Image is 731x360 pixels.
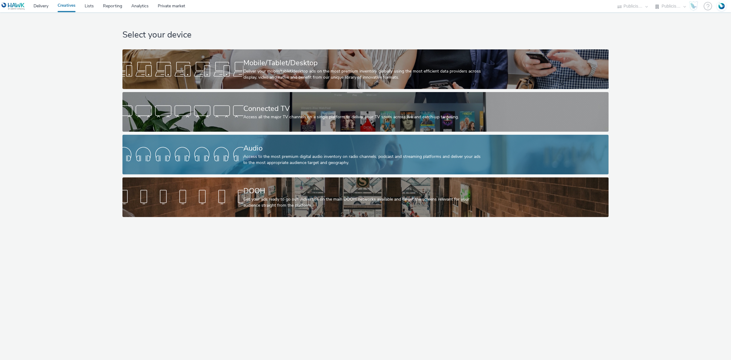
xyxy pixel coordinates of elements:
[122,92,608,132] a: Connected TVAccess all the major TV channels on a single platform to deliver your TV spots across...
[243,196,485,209] div: Get your ads ready to go out! Advertise on the main DOOH networks available and target the screen...
[689,1,698,11] img: Hawk Academy
[2,2,25,10] img: undefined Logo
[122,135,608,174] a: AudioAccess to the most premium digital audio inventory on radio channels, podcast and streaming ...
[717,2,726,11] img: Account FR
[122,29,608,41] h1: Select your device
[243,68,485,81] div: Deliver your mobile/tablet/desktop ads on the most premium inventory globally using the most effi...
[243,143,485,154] div: Audio
[689,1,701,11] a: Hawk Academy
[243,114,485,120] div: Access all the major TV channels on a single platform to deliver your TV spots across live and ca...
[243,186,485,196] div: DOOH
[122,177,608,217] a: DOOHGet your ads ready to go out! Advertise on the main DOOH networks available and target the sc...
[243,58,485,68] div: Mobile/Tablet/Desktop
[243,103,485,114] div: Connected TV
[243,154,485,166] div: Access to the most premium digital audio inventory on radio channels, podcast and streaming platf...
[122,49,608,89] a: Mobile/Tablet/DesktopDeliver your mobile/tablet/desktop ads on the most premium inventory globall...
